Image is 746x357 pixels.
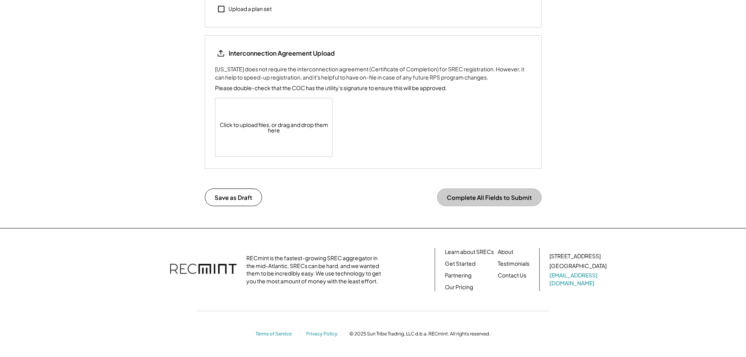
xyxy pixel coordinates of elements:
div: [GEOGRAPHIC_DATA] [549,262,607,270]
div: © 2025 Sun Tribe Trading, LLC d.b.a. RECmint. All rights reserved. [349,331,490,337]
img: recmint-logotype%403x.png [170,256,237,283]
div: Click to upload files, or drag and drop them here [215,98,333,156]
a: Partnering [445,272,471,279]
a: Get Started [445,260,475,268]
div: Please double-check that the COC has the utility's signature to ensure this will be approved. [215,84,447,92]
button: Complete All Fields to Submit [437,188,542,206]
a: Learn about SRECs [445,248,494,256]
a: Testimonials [498,260,529,268]
div: Interconnection Agreement Upload [229,49,335,58]
a: Contact Us [498,272,526,279]
div: [STREET_ADDRESS] [549,252,601,260]
a: [EMAIL_ADDRESS][DOMAIN_NAME] [549,272,608,287]
a: About [498,248,513,256]
a: Privacy Policy [306,331,341,337]
div: [US_STATE] does not require the interconnection agreement (Certificate of Completion) for SREC re... [215,65,531,82]
div: Upload a plan set [228,5,272,13]
a: Terms of Service [256,331,299,337]
a: Our Pricing [445,283,473,291]
button: Save as Draft [205,188,262,206]
div: RECmint is the fastest-growing SREC aggregator in the mid-Atlantic. SRECs can be hard, and we wan... [246,254,385,285]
